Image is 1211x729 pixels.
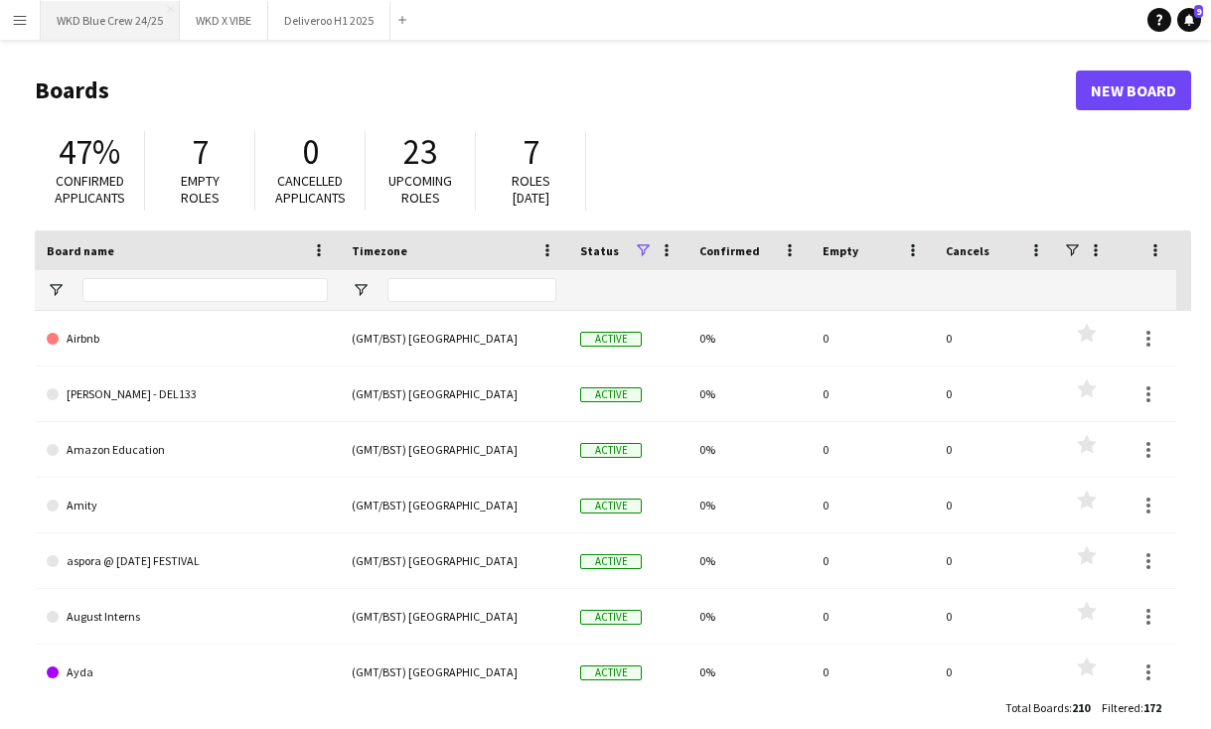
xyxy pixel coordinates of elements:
[934,311,1057,365] div: 0
[387,278,556,302] input: Timezone Filter Input
[1177,8,1201,32] a: 9
[1102,688,1161,727] div: :
[1143,700,1161,715] span: 172
[340,422,568,477] div: (GMT/BST) [GEOGRAPHIC_DATA]
[687,366,811,421] div: 0%
[580,387,642,402] span: Active
[47,478,328,533] a: Amity
[352,243,407,258] span: Timezone
[47,243,114,258] span: Board name
[580,554,642,569] span: Active
[47,533,328,589] a: aspora @ [DATE] FESTIVAL
[823,243,858,258] span: Empty
[1072,700,1090,715] span: 210
[180,1,268,40] button: WKD X VIBE
[302,130,319,174] span: 0
[352,281,370,299] button: Open Filter Menu
[811,366,934,421] div: 0
[934,478,1057,532] div: 0
[192,130,209,174] span: 7
[811,478,934,532] div: 0
[934,589,1057,644] div: 0
[181,172,220,207] span: Empty roles
[275,172,346,207] span: Cancelled applicants
[934,645,1057,699] div: 0
[934,533,1057,588] div: 0
[35,75,1076,105] h1: Boards
[82,278,328,302] input: Board name Filter Input
[55,172,125,207] span: Confirmed applicants
[1005,700,1069,715] span: Total Boards
[934,366,1057,421] div: 0
[1102,700,1140,715] span: Filtered
[59,130,120,174] span: 47%
[687,645,811,699] div: 0%
[340,589,568,644] div: (GMT/BST) [GEOGRAPHIC_DATA]
[687,533,811,588] div: 0%
[340,533,568,588] div: (GMT/BST) [GEOGRAPHIC_DATA]
[580,443,642,458] span: Active
[811,311,934,365] div: 0
[512,172,550,207] span: Roles [DATE]
[340,311,568,365] div: (GMT/BST) [GEOGRAPHIC_DATA]
[811,645,934,699] div: 0
[47,589,328,645] a: August Interns
[580,610,642,625] span: Active
[403,130,437,174] span: 23
[811,533,934,588] div: 0
[580,332,642,347] span: Active
[388,172,452,207] span: Upcoming roles
[340,478,568,532] div: (GMT/BST) [GEOGRAPHIC_DATA]
[47,281,65,299] button: Open Filter Menu
[1194,5,1203,18] span: 9
[934,422,1057,477] div: 0
[580,243,619,258] span: Status
[41,1,180,40] button: WKD Blue Crew 24/25
[523,130,539,174] span: 7
[811,422,934,477] div: 0
[1076,71,1191,110] a: New Board
[268,1,390,40] button: Deliveroo H1 2025
[340,645,568,699] div: (GMT/BST) [GEOGRAPHIC_DATA]
[47,366,328,422] a: [PERSON_NAME] - DEL133
[580,665,642,680] span: Active
[687,311,811,365] div: 0%
[580,499,642,513] span: Active
[946,243,989,258] span: Cancels
[47,422,328,478] a: Amazon Education
[687,478,811,532] div: 0%
[687,589,811,644] div: 0%
[340,366,568,421] div: (GMT/BST) [GEOGRAPHIC_DATA]
[687,422,811,477] div: 0%
[1005,688,1090,727] div: :
[699,243,760,258] span: Confirmed
[47,645,328,700] a: Ayda
[811,589,934,644] div: 0
[47,311,328,366] a: Airbnb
